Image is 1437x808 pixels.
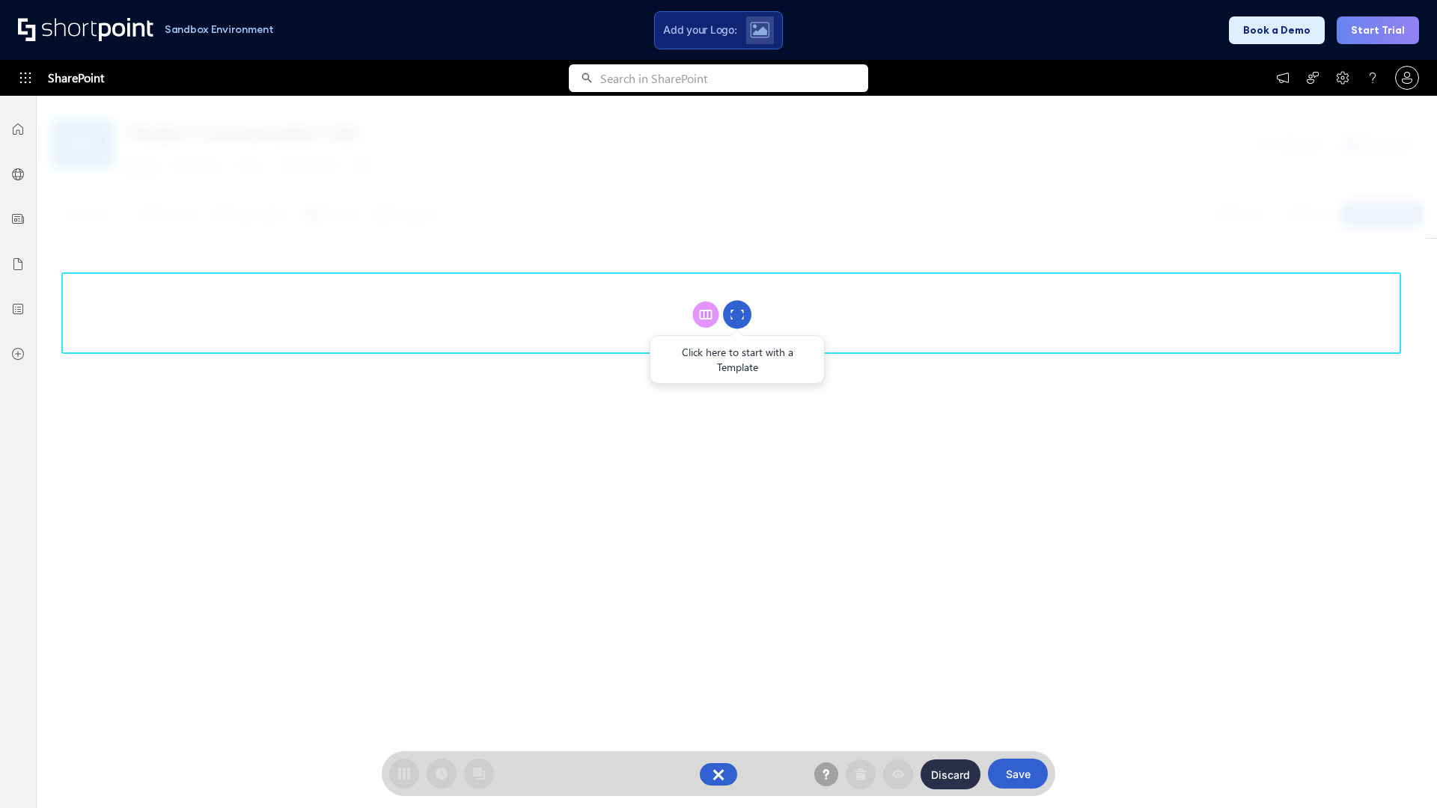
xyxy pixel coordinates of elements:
[600,64,868,92] input: Search in SharePoint
[1337,16,1419,44] button: Start Trial
[988,759,1048,789] button: Save
[165,25,274,34] h1: Sandbox Environment
[1229,16,1325,44] button: Book a Demo
[1362,736,1437,808] iframe: Chat Widget
[750,22,769,38] img: Upload logo
[48,60,104,96] span: SharePoint
[663,23,736,37] span: Add your Logo:
[921,759,980,789] button: Discard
